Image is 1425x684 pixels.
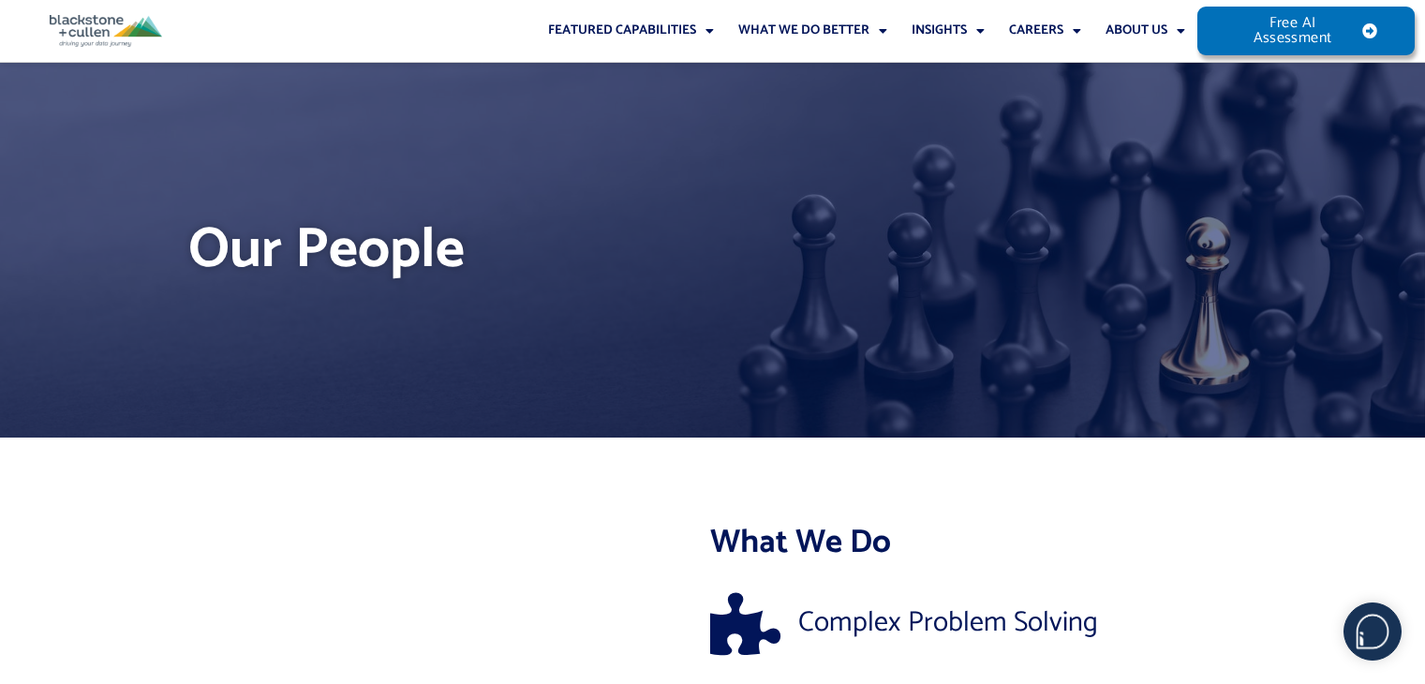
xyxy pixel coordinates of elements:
[1197,7,1415,55] a: Free AI Assessment
[188,211,1238,290] h1: Our People
[1344,603,1401,660] img: users%2F5SSOSaKfQqXq3cFEnIZRYMEs4ra2%2Fmedia%2Fimages%2F-Bulle%20blanche%20sans%20fond%20%2B%20ma...
[710,592,1244,655] a: Complex Problem Solving
[1235,16,1350,46] span: Free AI Assessment
[710,522,1244,565] h2: What We Do
[794,609,1098,637] span: Complex Problem Solving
